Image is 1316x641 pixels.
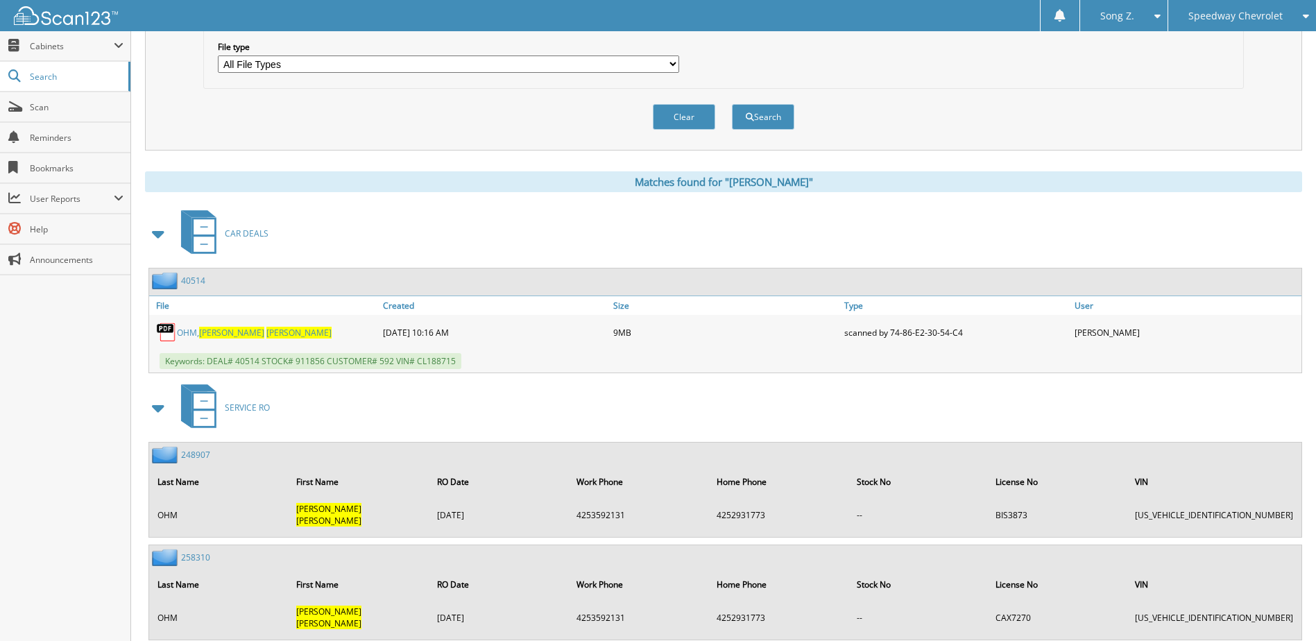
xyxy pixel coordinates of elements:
[430,600,568,635] td: [DATE]
[989,600,1127,635] td: CAX7270
[1128,468,1300,496] th: VIN
[152,446,181,463] img: folder2.png
[1071,296,1301,315] a: User
[173,206,268,261] a: CAR DEALS
[145,171,1302,192] div: Matches found for "[PERSON_NAME]"
[570,600,708,635] td: 4253592131
[1071,318,1301,346] div: [PERSON_NAME]
[710,570,848,599] th: Home Phone
[841,318,1071,346] div: scanned by 74-86-E2-30-54-C4
[30,71,121,83] span: Search
[653,104,715,130] button: Clear
[181,449,210,461] a: 248907
[989,468,1127,496] th: License No
[710,497,848,532] td: 4252931773
[710,600,848,635] td: 4252931773
[156,322,177,343] img: PDF.png
[218,41,679,53] label: File type
[296,606,361,617] span: [PERSON_NAME]
[430,497,568,532] td: [DATE]
[1100,12,1134,20] span: Song Z.
[151,497,288,532] td: OHM
[1128,570,1300,599] th: VIN
[151,600,288,635] td: OHM
[30,254,123,266] span: Announcements
[610,296,840,315] a: Size
[850,497,987,532] td: --
[570,468,708,496] th: Work Phone
[177,327,332,339] a: OHM,[PERSON_NAME] [PERSON_NAME]
[570,497,708,532] td: 4253592131
[173,380,270,435] a: SERVICE RO
[30,162,123,174] span: Bookmarks
[152,549,181,566] img: folder2.png
[181,275,205,287] a: 40514
[989,497,1127,532] td: BIS3873
[850,600,987,635] td: --
[1128,600,1300,635] td: [US_VEHICLE_IDENTIFICATION_NUMBER]
[379,318,610,346] div: [DATE] 10:16 AM
[430,468,568,496] th: RO Date
[610,318,840,346] div: 9MB
[296,617,361,629] span: [PERSON_NAME]
[266,327,332,339] span: [PERSON_NAME]
[225,228,268,239] span: CAR DEALS
[732,104,794,130] button: Search
[989,570,1127,599] th: License No
[30,132,123,144] span: Reminders
[30,193,114,205] span: User Reports
[570,570,708,599] th: Work Phone
[850,468,987,496] th: Stock No
[289,468,429,496] th: First Name
[30,101,123,113] span: Scan
[30,223,123,235] span: Help
[710,468,848,496] th: Home Phone
[289,570,429,599] th: First Name
[841,296,1071,315] a: Type
[149,296,379,315] a: File
[152,272,181,289] img: folder2.png
[296,515,361,527] span: [PERSON_NAME]
[379,296,610,315] a: Created
[1247,574,1316,641] iframe: Chat Widget
[1128,497,1300,532] td: [US_VEHICLE_IDENTIFICATION_NUMBER]
[14,6,118,25] img: scan123-logo-white.svg
[151,468,288,496] th: Last Name
[199,327,264,339] span: [PERSON_NAME]
[225,402,270,413] span: SERVICE RO
[30,40,114,52] span: Cabinets
[430,570,568,599] th: RO Date
[850,570,987,599] th: Stock No
[160,353,461,369] span: Keywords: DEAL# 40514 STOCK# 911856 CUSTOMER# 592 VIN# CL188715
[296,503,361,515] span: [PERSON_NAME]
[1188,12,1283,20] span: Speedway Chevrolet
[181,552,210,563] a: 258310
[151,570,288,599] th: Last Name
